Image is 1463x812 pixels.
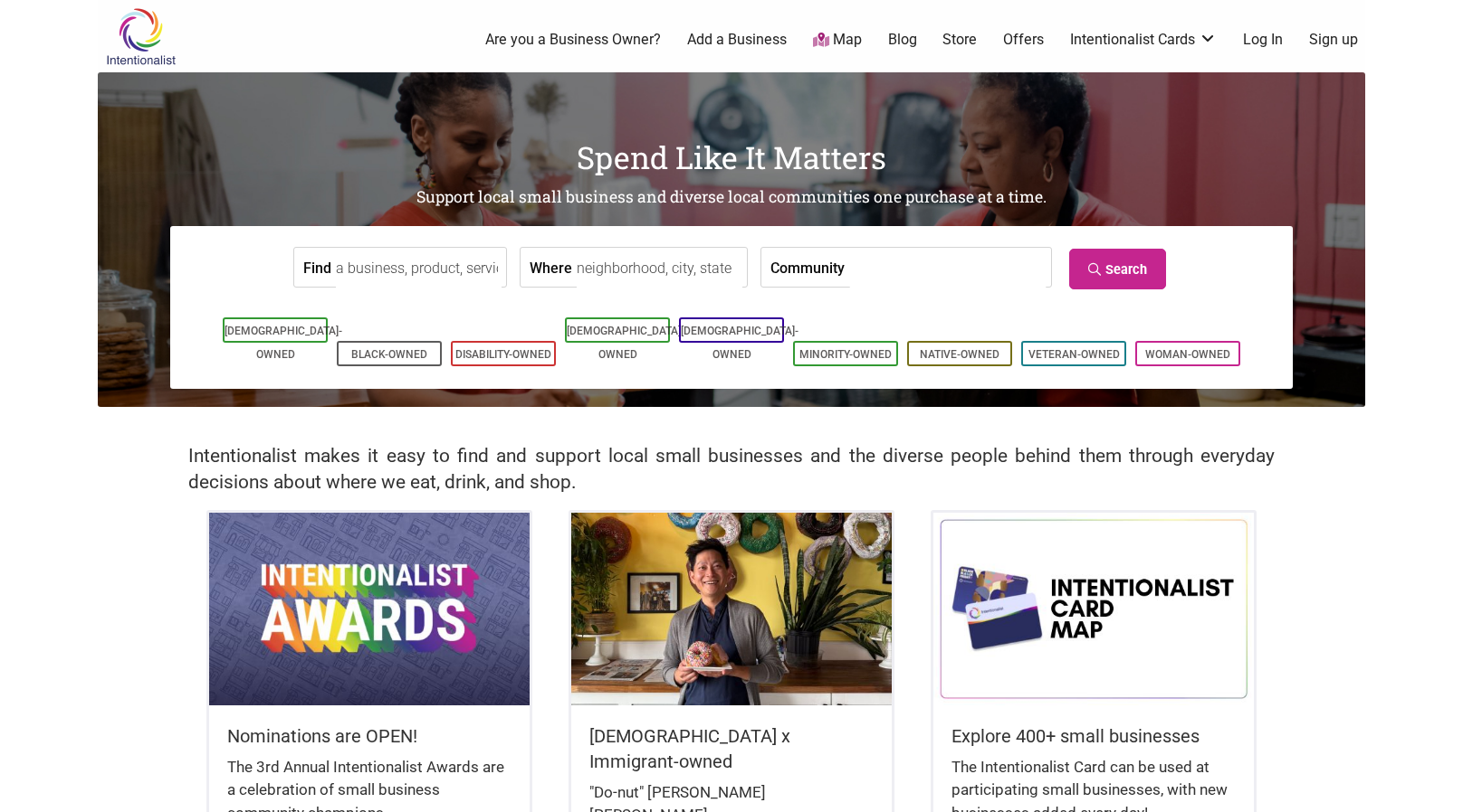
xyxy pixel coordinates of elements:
a: Add a Business [687,30,787,50]
img: Intentionalist Awards [209,513,530,704]
a: Black-Owned [351,348,427,361]
h5: Nominations are OPEN! [227,723,512,749]
img: Intentionalist Card Map [933,513,1254,704]
img: King Donuts - Hong Chhuor [571,513,892,704]
a: Log In [1243,30,1283,50]
h1: Spend Like It Matters [98,136,1365,179]
a: Map [813,30,862,51]
a: Search [1069,249,1166,289]
a: Veteran-Owned [1028,348,1120,361]
a: Sign up [1309,30,1358,50]
a: Disability-Owned [455,348,551,361]
a: Are you a Business Owner? [485,30,661,50]
label: Where [530,248,572,287]
h5: Explore 400+ small businesses [951,723,1236,749]
a: [DEMOGRAPHIC_DATA]-Owned [225,325,342,361]
label: Find [303,248,331,287]
input: a business, product, service [336,248,502,288]
a: Native-Owned [920,348,999,361]
a: [DEMOGRAPHIC_DATA]-Owned [567,325,684,361]
h5: [DEMOGRAPHIC_DATA] x Immigrant-owned [589,723,874,774]
img: Intentionalist [98,7,184,66]
a: Blog [888,30,917,50]
h2: Support local small business and diverse local communities one purchase at a time. [98,186,1365,209]
a: Woman-Owned [1145,348,1230,361]
a: [DEMOGRAPHIC_DATA]-Owned [681,325,798,361]
label: Community [770,248,845,287]
a: Minority-Owned [799,348,892,361]
input: neighborhood, city, state [577,248,742,288]
a: Store [942,30,977,50]
a: Intentionalist Cards [1070,30,1217,50]
a: Offers [1003,30,1044,50]
h2: Intentionalist makes it easy to find and support local small businesses and the diverse people be... [188,443,1275,496]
